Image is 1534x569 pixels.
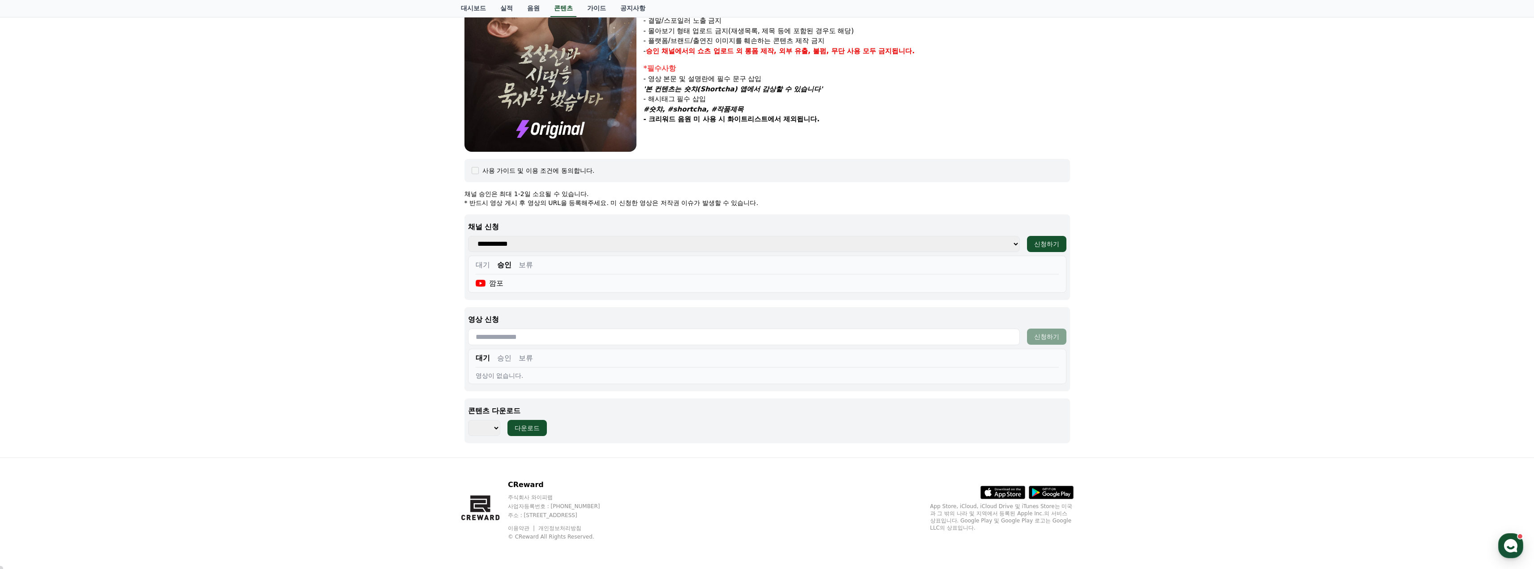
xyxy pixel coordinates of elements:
strong: 승인 채널에서의 쇼츠 업로드 외 [646,47,743,55]
p: 영상 신청 [468,314,1066,325]
div: 신청하기 [1034,240,1059,248]
p: - 결말/스포일러 노출 금지 [644,16,1070,26]
p: 주식회사 와이피랩 [508,494,617,501]
span: 홈 [28,297,34,304]
span: 설정 [138,297,149,304]
p: - [644,46,1070,56]
button: 대기 [476,260,490,270]
em: #숏챠, #shortcha, #작품제목 [644,105,744,113]
a: 대화 [59,284,116,306]
button: 보류 [519,260,533,270]
p: App Store, iCloud, iCloud Drive 및 iTunes Store는 미국과 그 밖의 나라 및 지역에서 등록된 Apple Inc.의 서비스 상표입니다. Goo... [930,503,1074,531]
div: 사용 가이드 및 이용 조건에 동의합니다. [482,166,595,175]
p: 주소 : [STREET_ADDRESS] [508,512,617,519]
em: '본 컨텐츠는 숏챠(Shortcha) 앱에서 감상할 수 있습니다' [644,85,823,93]
p: 콘텐츠 다운로드 [468,406,1066,416]
span: 대화 [82,298,93,305]
button: 대기 [476,353,490,364]
div: *필수사항 [644,63,1070,74]
div: 영상이 없습니다. [476,371,1059,380]
button: 승인 [497,353,511,364]
div: 신청하기 [1034,332,1059,341]
p: CReward [508,479,617,490]
p: * 반드시 영상 게시 후 영상의 URL을 등록해주세요. 미 신청한 영상은 저작권 이슈가 발생할 수 있습니다. [464,198,1070,207]
strong: - 크리워드 음원 미 사용 시 화이트리스트에서 제외됩니다. [644,115,820,123]
p: - 플랫폼/브랜드/출연진 이미지를 훼손하는 콘텐츠 제작 금지 [644,36,1070,46]
p: © CReward All Rights Reserved. [508,533,617,540]
p: 채널 승인은 최대 1-2일 소요될 수 있습니다. [464,189,1070,198]
p: 사업자등록번호 : [PHONE_NUMBER] [508,503,617,510]
a: 설정 [116,284,172,306]
div: 깜포 [476,278,504,289]
p: - 해시태그 필수 삽입 [644,94,1070,104]
a: 개인정보처리방침 [538,525,581,531]
button: 보류 [519,353,533,364]
button: 다운로드 [507,420,547,436]
a: 홈 [3,284,59,306]
button: 승인 [497,260,511,270]
button: 신청하기 [1027,329,1066,345]
a: 이용약관 [508,525,536,531]
p: - 영상 본문 및 설명란에 필수 문구 삽입 [644,74,1070,84]
p: 채널 신청 [468,222,1066,232]
p: - 몰아보기 형태 업로드 금지(재생목록, 제목 등에 포함된 경우도 해당) [644,26,1070,36]
button: 신청하기 [1027,236,1066,252]
div: 다운로드 [515,424,540,432]
strong: 롱폼 제작, 외부 유출, 불펌, 무단 사용 모두 금지됩니다. [745,47,915,55]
